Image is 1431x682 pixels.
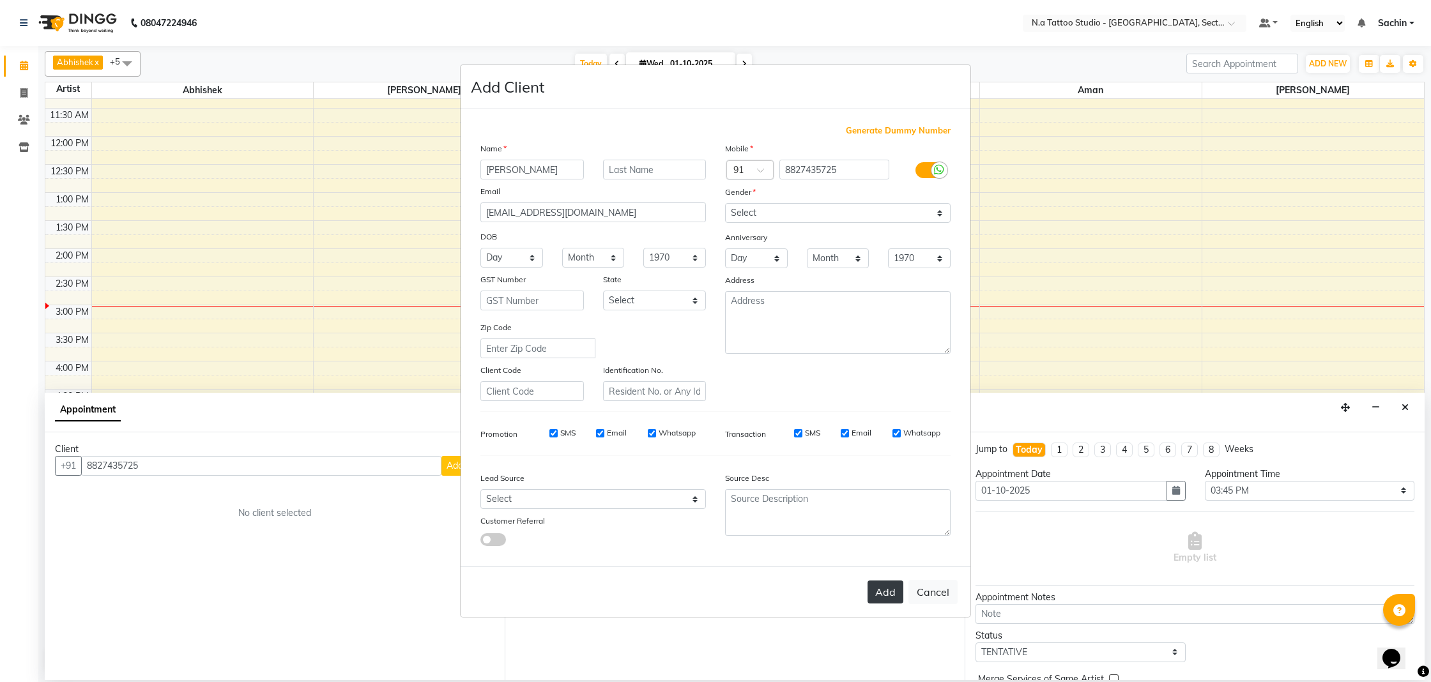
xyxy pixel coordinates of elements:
button: Cancel [908,580,958,604]
label: Transaction [725,428,766,440]
input: Enter Zip Code [480,338,595,358]
input: Client Code [480,381,584,401]
label: Name [480,143,507,155]
label: DOB [480,231,497,243]
label: Identification No. [603,365,663,376]
label: Mobile [725,143,753,155]
label: Email [607,427,627,439]
label: Anniversary [725,232,767,243]
label: State [603,274,622,285]
button: Add [868,580,903,603]
label: Gender [725,186,756,198]
label: SMS [805,427,820,439]
input: GST Number [480,291,584,310]
label: SMS [560,427,576,439]
input: First Name [480,160,584,179]
input: Email [480,202,706,222]
label: GST Number [480,274,526,285]
label: Lead Source [480,473,524,484]
input: Mobile [779,160,890,179]
label: Zip Code [480,322,512,333]
label: Whatsapp [659,427,696,439]
span: Generate Dummy Number [846,125,951,137]
label: Customer Referral [480,515,545,527]
label: Promotion [480,428,517,440]
label: Client Code [480,365,521,376]
label: Email [852,427,871,439]
label: Email [480,186,500,197]
h4: Add Client [471,75,544,98]
label: Source Desc [725,473,769,484]
input: Resident No. or Any Id [603,381,707,401]
label: Address [725,275,754,286]
label: Whatsapp [903,427,940,439]
input: Last Name [603,160,707,179]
